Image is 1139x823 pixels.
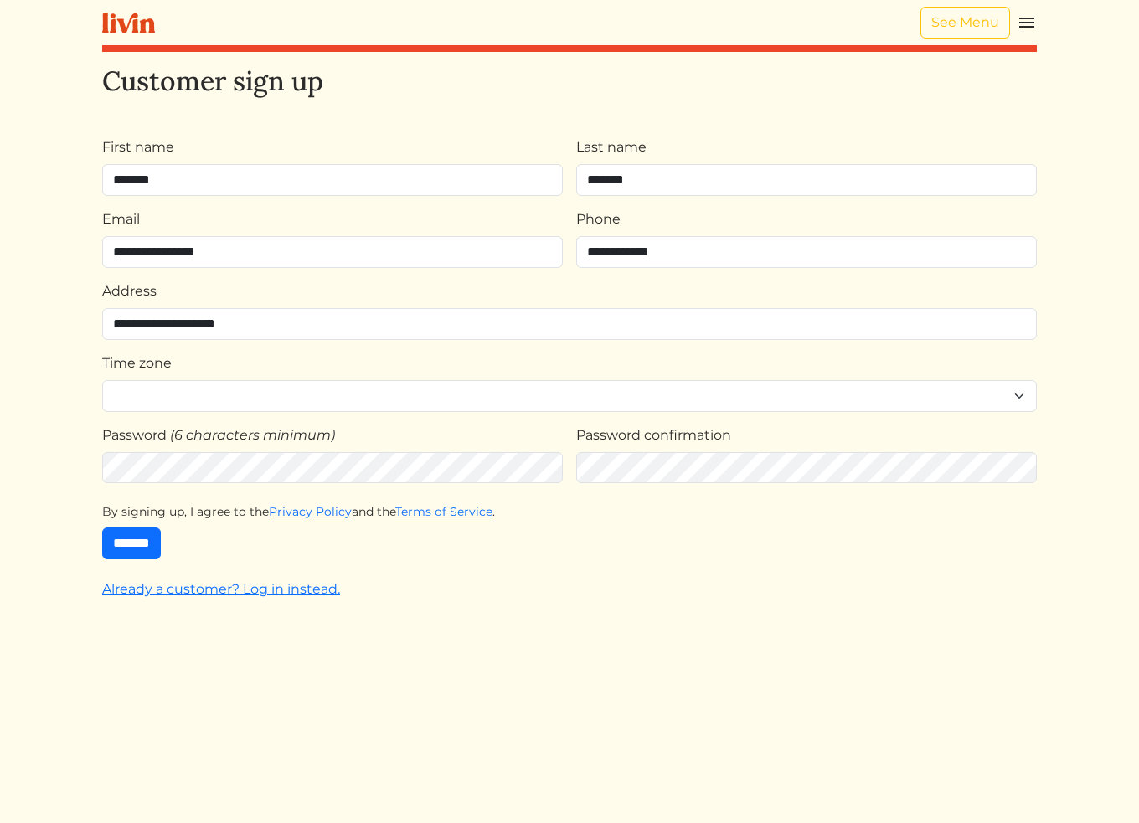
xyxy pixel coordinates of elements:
[102,137,174,157] label: First name
[1017,13,1037,33] img: menu_hamburger-cb6d353cf0ecd9f46ceae1c99ecbeb4a00e71ca567a856bd81f57e9d8c17bb26.svg
[102,353,172,373] label: Time zone
[576,425,731,445] label: Password confirmation
[102,281,157,301] label: Address
[269,504,352,519] a: Privacy Policy
[576,209,621,229] label: Phone
[920,7,1010,39] a: See Menu
[102,425,167,445] label: Password
[102,503,1037,521] div: By signing up, I agree to the and the .
[102,65,1037,97] h2: Customer sign up
[395,504,492,519] a: Terms of Service
[170,427,335,443] em: (6 characters minimum)
[102,13,155,33] img: livin-logo-a0d97d1a881af30f6274990eb6222085a2533c92bbd1e4f22c21b4f0d0e3210c.svg
[576,137,647,157] label: Last name
[102,209,140,229] label: Email
[102,581,340,597] a: Already a customer? Log in instead.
